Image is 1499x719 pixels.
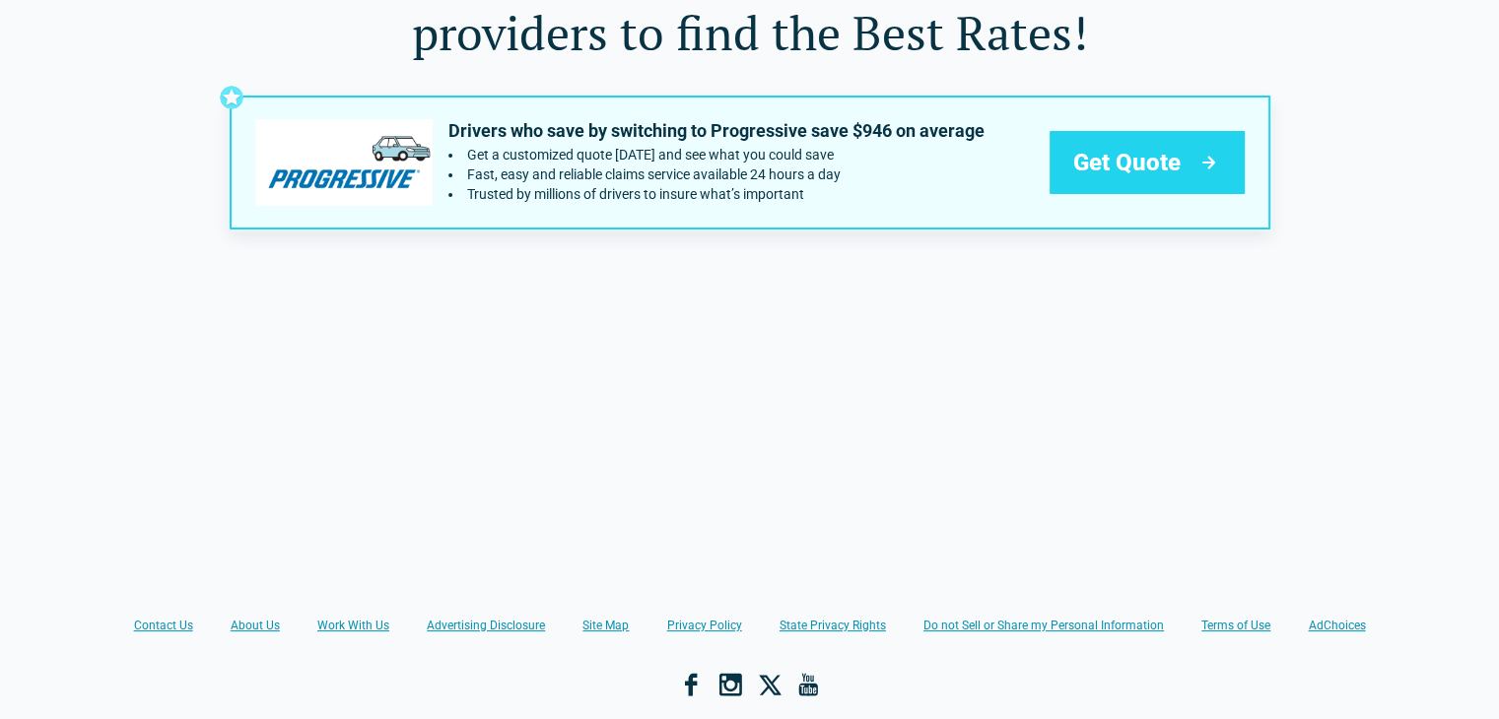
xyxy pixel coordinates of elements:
[1308,618,1365,633] a: AdChoices
[797,673,821,696] a: YouTube
[255,119,433,205] img: progressive's logo
[1201,618,1270,633] a: Terms of Use
[582,618,629,633] a: Site Map
[230,96,1270,229] a: progressive's logoDrivers who save by switching to Progressive save $946 on averageGet a customiz...
[679,673,703,696] a: Facebook
[667,618,742,633] a: Privacy Policy
[448,186,985,202] li: Trusted by millions of drivers to insure what’s important
[780,618,886,633] a: State Privacy Rights
[923,618,1164,633] a: Do not Sell or Share my Personal Information
[718,673,742,696] a: Instagram
[317,618,389,633] a: Work With Us
[1073,147,1181,178] span: Get Quote
[758,673,782,696] a: X
[231,618,280,633] a: About Us
[448,166,985,182] li: Fast, easy and reliable claims service available 24 hours a day
[134,618,193,633] a: Contact Us
[448,147,985,163] li: Get a customized quote today and see what you could save
[427,618,545,633] a: Advertising Disclosure
[448,119,985,143] p: Drivers who save by switching to Progressive save $946 on average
